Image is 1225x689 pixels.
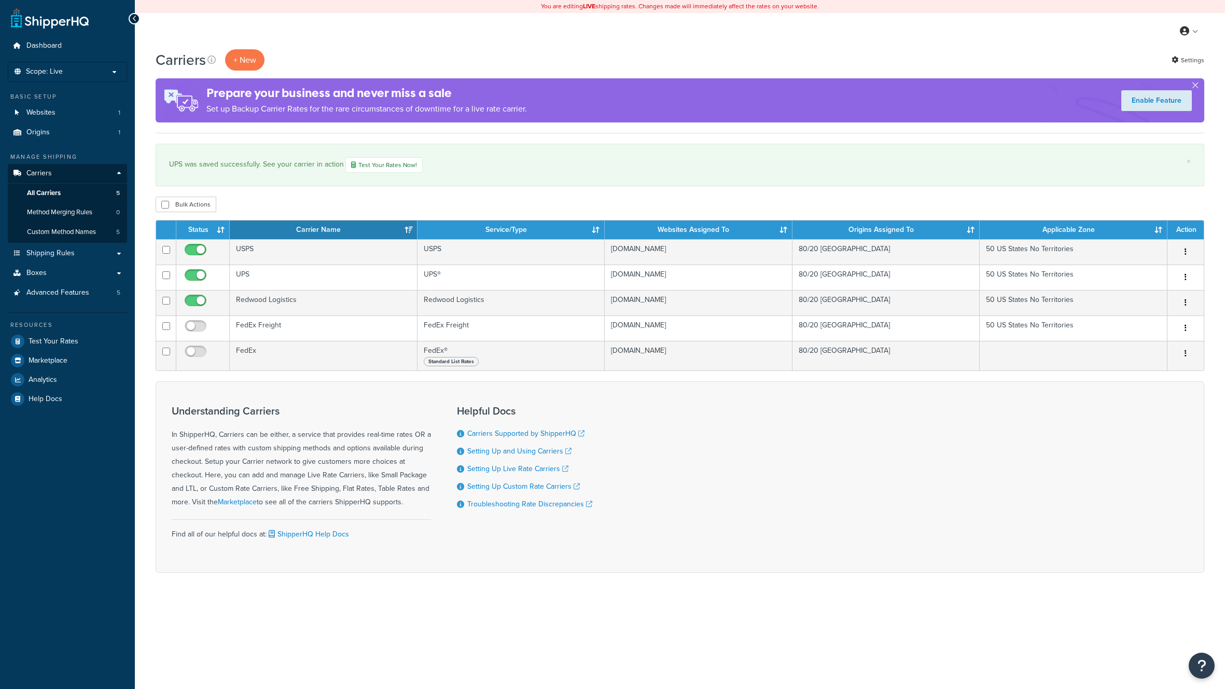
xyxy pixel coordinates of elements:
td: 80/20 [GEOGRAPHIC_DATA] [792,265,980,290]
a: Advanced Features 5 [8,283,127,302]
li: Origins [8,123,127,142]
td: 50 US States No Territories [980,239,1167,265]
td: FedEx Freight [417,315,605,341]
th: Origins Assigned To: activate to sort column ascending [792,221,980,239]
div: UPS was saved successfully. See your carrier in action [169,157,1191,173]
a: Dashboard [8,36,127,56]
h4: Prepare your business and never miss a sale [206,85,527,102]
td: [DOMAIN_NAME] [605,341,792,370]
a: Analytics [8,370,127,389]
td: Redwood Logistics [230,290,417,315]
a: Origins 1 [8,123,127,142]
span: Carriers [26,169,52,178]
a: Test Your Rates [8,332,127,351]
span: Dashboard [26,42,62,50]
a: ShipperHQ Help Docs [267,529,349,540]
span: Standard List Rates [424,357,479,366]
b: LIVE [583,2,595,11]
span: 5 [117,288,120,297]
a: Marketplace [8,351,127,370]
th: Carrier Name: activate to sort column ascending [230,221,417,239]
h3: Understanding Carriers [172,405,431,417]
a: Custom Method Names 5 [8,223,127,242]
span: Marketplace [29,356,67,365]
li: Custom Method Names [8,223,127,242]
a: Marketplace [218,497,257,507]
td: 80/20 [GEOGRAPHIC_DATA] [792,315,980,341]
td: 80/20 [GEOGRAPHIC_DATA] [792,341,980,370]
td: 50 US States No Territories [980,265,1167,290]
td: USPS [230,239,417,265]
img: ad-rules-rateshop-fe6ec290ccb7230408bd80ed9643f0289d75e0ffd9eb532fc0e269fcd187b520.png [156,78,206,122]
th: Service/Type: activate to sort column ascending [417,221,605,239]
td: [DOMAIN_NAME] [605,239,792,265]
a: × [1187,157,1191,166]
div: Resources [8,321,127,329]
span: Websites [26,108,55,117]
li: Method Merging Rules [8,203,127,222]
td: UPS [230,265,417,290]
span: Scope: Live [26,67,63,76]
a: All Carriers 5 [8,184,127,203]
span: Custom Method Names [27,228,96,237]
td: FedEx [230,341,417,370]
a: ShipperHQ Home [11,8,89,29]
td: 50 US States No Territories [980,290,1167,315]
a: Test Your Rates Now! [345,157,423,173]
span: 0 [116,208,120,217]
div: Manage Shipping [8,153,127,161]
span: 5 [116,228,120,237]
li: Carriers [8,164,127,243]
a: Shipping Rules [8,244,127,263]
a: Setting Up Live Rate Carriers [467,463,568,474]
button: Open Resource Center [1189,653,1215,679]
td: 50 US States No Territories [980,315,1167,341]
li: All Carriers [8,184,127,203]
span: Shipping Rules [26,249,75,258]
button: + New [225,49,265,71]
span: Test Your Rates [29,337,78,346]
a: Setting Up and Using Carriers [467,446,572,457]
th: Status: activate to sort column ascending [176,221,230,239]
button: Bulk Actions [156,197,216,212]
td: [DOMAIN_NAME] [605,265,792,290]
td: 80/20 [GEOGRAPHIC_DATA] [792,239,980,265]
th: Websites Assigned To: activate to sort column ascending [605,221,792,239]
h3: Helpful Docs [457,405,592,417]
p: Set up Backup Carrier Rates for the rare circumstances of downtime for a live rate carrier. [206,102,527,116]
div: Basic Setup [8,92,127,101]
td: 80/20 [GEOGRAPHIC_DATA] [792,290,980,315]
span: Method Merging Rules [27,208,92,217]
div: Find all of our helpful docs at: [172,519,431,541]
td: [DOMAIN_NAME] [605,290,792,315]
a: Enable Feature [1121,90,1192,111]
li: Websites [8,103,127,122]
th: Action [1167,221,1204,239]
span: 1 [118,128,120,137]
td: [DOMAIN_NAME] [605,315,792,341]
span: Boxes [26,269,47,278]
span: Advanced Features [26,288,89,297]
a: Help Docs [8,390,127,408]
td: Redwood Logistics [417,290,605,315]
span: Origins [26,128,50,137]
span: All Carriers [27,189,61,198]
div: In ShipperHQ, Carriers can be either, a service that provides real-time rates OR a user-defined r... [172,405,431,509]
a: Boxes [8,264,127,283]
span: Help Docs [29,395,62,404]
a: Websites 1 [8,103,127,122]
a: Settings [1172,53,1204,67]
span: Analytics [29,376,57,384]
th: Applicable Zone: activate to sort column ascending [980,221,1167,239]
a: Setting Up Custom Rate Carriers [467,481,580,492]
td: FedEx® [417,341,605,370]
li: Advanced Features [8,283,127,302]
a: Method Merging Rules 0 [8,203,127,222]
